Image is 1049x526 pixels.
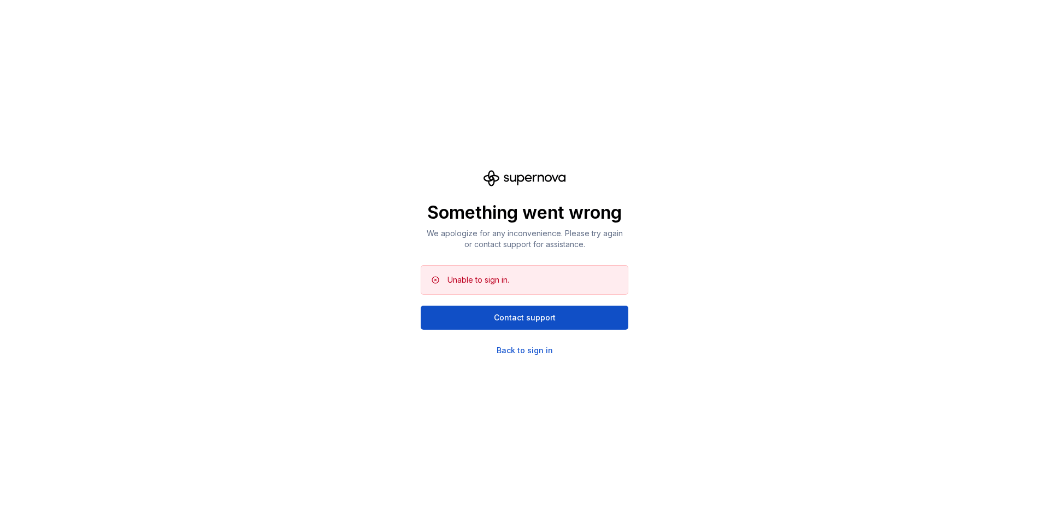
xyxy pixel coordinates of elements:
span: Contact support [494,312,556,323]
p: Something went wrong [421,202,628,224]
p: We apologize for any inconvenience. Please try again or contact support for assistance. [421,228,628,250]
button: Contact support [421,306,628,330]
div: Unable to sign in. [447,274,509,285]
a: Back to sign in [497,345,553,356]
